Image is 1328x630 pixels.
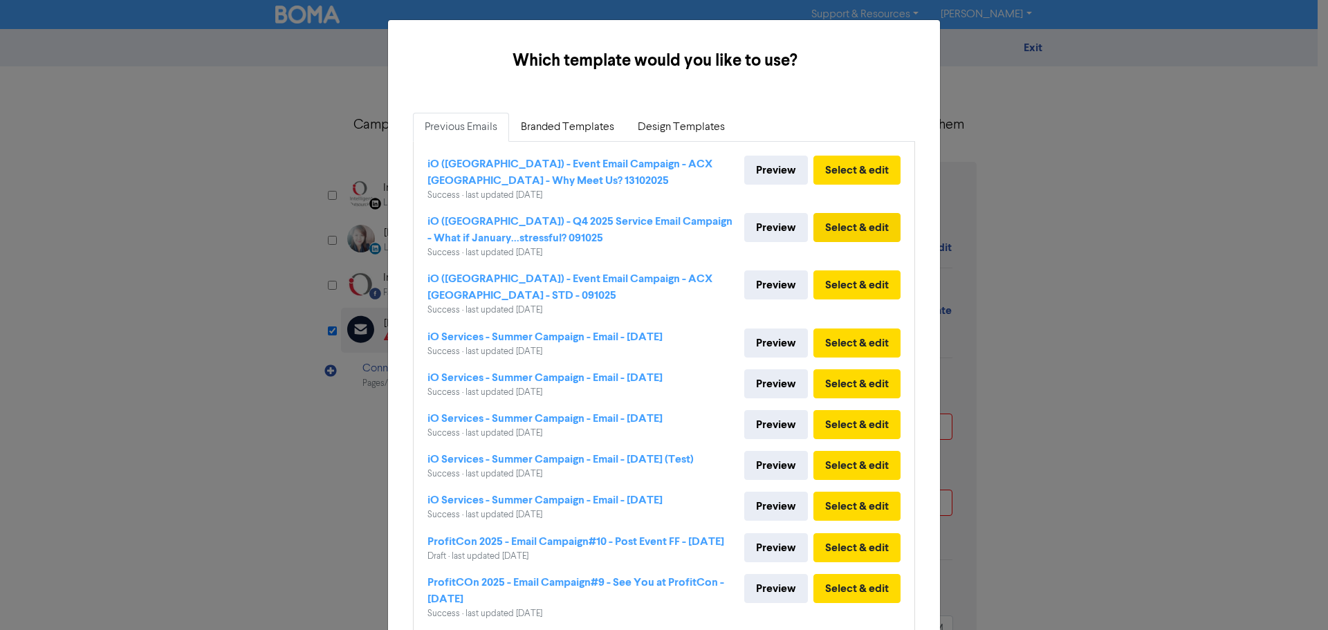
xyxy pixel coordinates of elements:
[813,451,901,480] button: Select & edit
[427,607,735,620] div: Success · last updated [DATE]
[813,270,901,299] button: Select & edit
[427,410,663,427] div: iO Services - Summer Campaign - Email - [DATE]
[427,369,663,386] div: iO Services - Summer Campaign - Email - [DATE]
[813,369,901,398] button: Select & edit
[626,113,737,142] a: Design Templates
[427,213,735,246] div: iO ([GEOGRAPHIC_DATA]) - Q4 2025 Service Email Campaign - What if January...stressful? 091025
[427,156,735,189] div: iO ([GEOGRAPHIC_DATA]) - Event Email Campaign - ACX [GEOGRAPHIC_DATA] - Why Meet Us? 13102025
[427,345,663,358] div: Success · last updated [DATE]
[744,574,808,603] a: Preview
[813,156,901,185] button: Select & edit
[744,328,808,358] a: Preview
[813,533,901,562] button: Select & edit
[399,48,911,73] h5: Which template would you like to use?
[427,550,724,563] div: Draft · last updated [DATE]
[427,451,694,467] div: iO Services - Summer Campaign - Email - [DATE] (Test)
[813,492,901,521] button: Select & edit
[427,574,735,607] div: ProfitCOn 2025 - Email Campaign#9 - See You at ProfitCon - [DATE]
[427,386,663,399] div: Success · last updated [DATE]
[427,467,694,481] div: Success · last updated [DATE]
[744,369,808,398] a: Preview
[813,574,901,603] button: Select & edit
[744,492,808,521] a: Preview
[509,113,626,142] a: Branded Templates
[744,270,808,299] a: Preview
[744,533,808,562] a: Preview
[744,213,808,242] a: Preview
[427,246,735,259] div: Success · last updated [DATE]
[427,508,663,521] div: Success · last updated [DATE]
[744,156,808,185] a: Preview
[427,270,735,304] div: iO ([GEOGRAPHIC_DATA]) - Event Email Campaign - ACX [GEOGRAPHIC_DATA] - STD - 091025
[427,492,663,508] div: iO Services - Summer Campaign - Email - [DATE]
[813,328,901,358] button: Select & edit
[813,410,901,439] button: Select & edit
[427,427,663,440] div: Success · last updated [DATE]
[413,113,509,142] a: Previous Emails
[813,213,901,242] button: Select & edit
[744,410,808,439] a: Preview
[427,533,724,550] div: ProfitCon 2025 - Email Campaign#10 - Post Event FF - [DATE]
[427,328,663,345] div: iO Services - Summer Campaign - Email - [DATE]
[744,451,808,480] a: Preview
[427,189,735,202] div: Success · last updated [DATE]
[427,304,735,317] div: Success · last updated [DATE]
[1259,564,1328,630] iframe: Chat Widget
